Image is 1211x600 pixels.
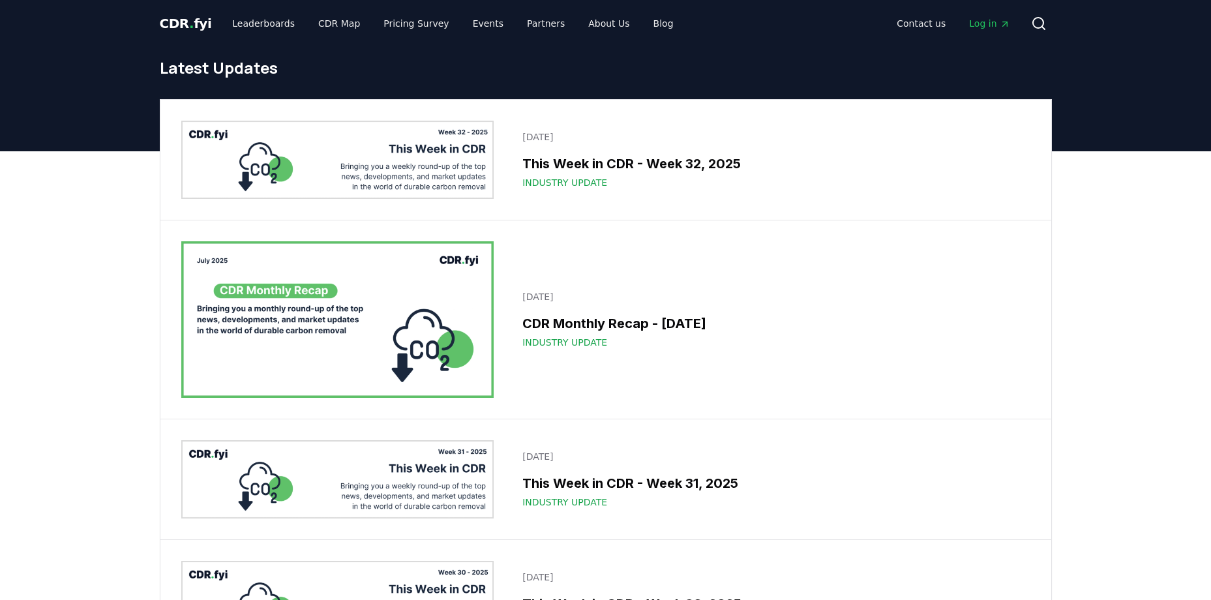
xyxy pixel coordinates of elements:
span: . [189,16,194,31]
span: Log in [969,17,1009,30]
a: [DATE]This Week in CDR - Week 31, 2025Industry Update [515,442,1030,517]
span: CDR fyi [160,16,212,31]
h3: This Week in CDR - Week 31, 2025 [522,473,1022,493]
a: CDR.fyi [160,14,212,33]
a: Leaderboards [222,12,305,35]
img: CDR Monthly Recap - July 2025 blog post image [181,241,494,398]
a: Log in [959,12,1020,35]
h3: This Week in CDR - Week 32, 2025 [522,154,1022,173]
nav: Main [222,12,683,35]
a: Pricing Survey [373,12,459,35]
a: [DATE]CDR Monthly Recap - [DATE]Industry Update [515,282,1030,357]
a: CDR Map [308,12,370,35]
a: Contact us [886,12,956,35]
img: This Week in CDR - Week 31, 2025 blog post image [181,440,494,518]
span: Industry Update [522,176,607,189]
a: Events [462,12,514,35]
span: Industry Update [522,336,607,349]
p: [DATE] [522,290,1022,303]
h3: CDR Monthly Recap - [DATE] [522,314,1022,333]
h1: Latest Updates [160,57,1052,78]
span: Industry Update [522,496,607,509]
p: [DATE] [522,130,1022,143]
p: [DATE] [522,450,1022,463]
nav: Main [886,12,1020,35]
img: This Week in CDR - Week 32, 2025 blog post image [181,121,494,199]
a: Blog [643,12,684,35]
a: Partners [516,12,575,35]
a: [DATE]This Week in CDR - Week 32, 2025Industry Update [515,123,1030,197]
a: About Us [578,12,640,35]
p: [DATE] [522,571,1022,584]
